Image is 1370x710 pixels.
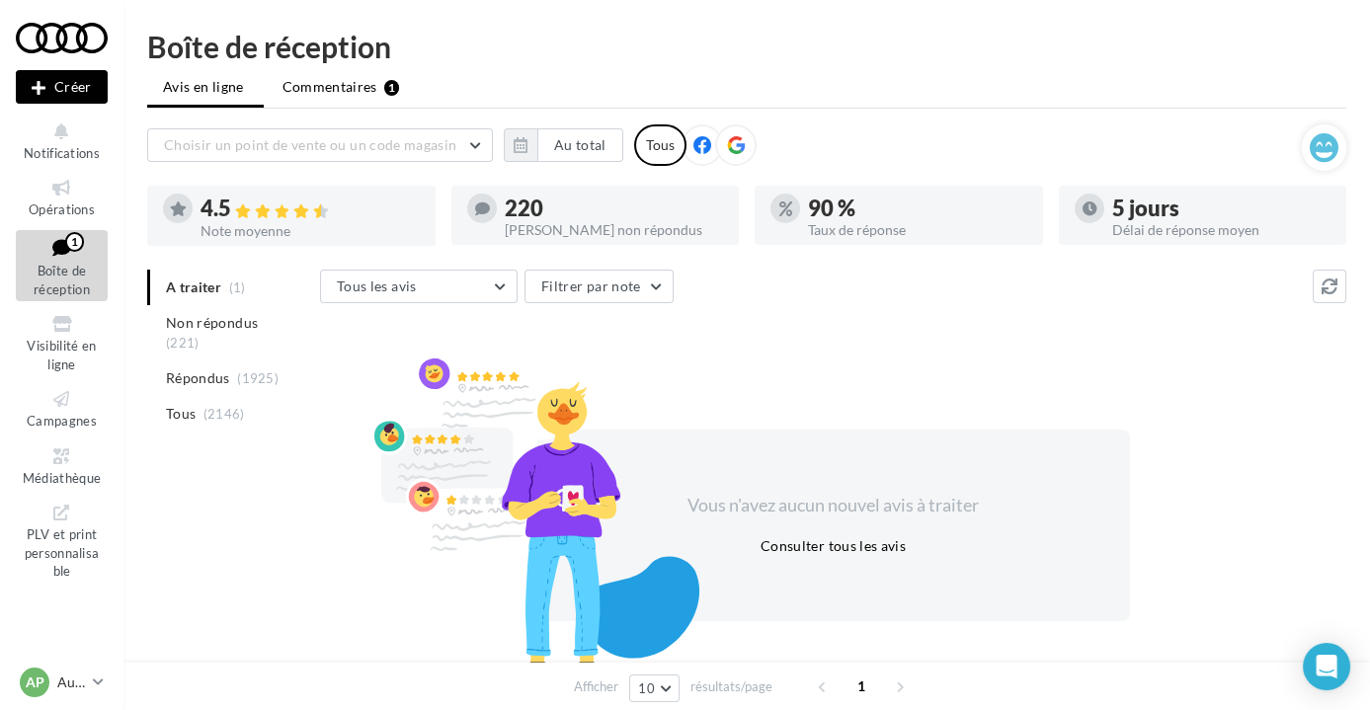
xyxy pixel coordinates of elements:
div: 1 [65,232,84,252]
button: 10 [629,674,680,702]
span: Commentaires [282,77,377,97]
span: Visibilité en ligne [27,338,96,372]
div: 5 jours [1112,197,1331,219]
button: Notifications [16,117,108,165]
p: Audi PONTOISE [57,672,85,692]
button: Choisir un point de vente ou un code magasin [147,128,493,162]
div: 90 % [808,197,1027,219]
button: Tous les avis [320,270,518,303]
a: Campagnes [16,384,108,433]
div: 4.5 [201,197,420,220]
span: Répondus [166,368,230,388]
div: Taux de réponse [808,223,1027,237]
div: Tous [634,124,686,166]
div: Open Intercom Messenger [1303,643,1350,690]
span: Médiathèque [23,470,102,486]
button: Consulter tous les avis [753,534,914,558]
div: Nouvelle campagne [16,70,108,104]
span: 10 [638,680,655,696]
div: 1 [384,80,399,96]
a: PLV et print personnalisable [16,498,108,584]
span: Choisir un point de vente ou un code magasin [164,136,456,153]
button: Créer [16,70,108,104]
a: Opérations [16,173,108,221]
div: Boîte de réception [147,32,1346,61]
a: Boîte de réception1 [16,230,108,302]
button: Au total [504,128,623,162]
span: (1925) [237,370,279,386]
span: Non répondus [166,313,258,333]
span: Afficher [574,677,618,696]
button: Filtrer par note [524,270,674,303]
a: Visibilité en ligne [16,309,108,376]
span: (221) [166,335,200,351]
div: Vous n'avez aucun nouvel avis à traiter [664,493,1004,518]
div: 220 [505,197,724,219]
span: Tous les avis [337,277,417,294]
span: Tous [166,404,196,424]
span: PLV et print personnalisable [25,522,100,579]
span: résultats/page [690,677,772,696]
div: Note moyenne [201,224,420,238]
div: Délai de réponse moyen [1112,223,1331,237]
a: AP Audi PONTOISE [16,664,108,701]
span: Notifications [24,145,100,161]
span: Opérations [29,201,95,217]
span: Boîte de réception [34,263,90,297]
a: Médiathèque [16,441,108,490]
span: AP [26,672,44,692]
span: 1 [846,671,877,702]
div: [PERSON_NAME] non répondus [505,223,724,237]
span: Campagnes [27,413,97,429]
span: (2146) [203,406,245,422]
button: Au total [537,128,623,162]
